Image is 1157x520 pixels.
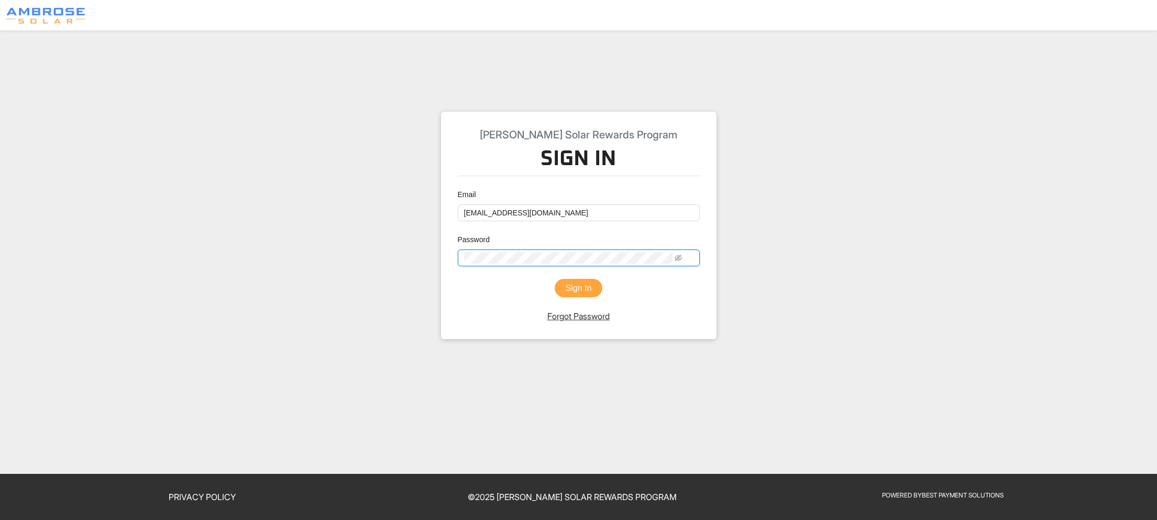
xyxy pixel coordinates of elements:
[882,491,1004,499] a: Powered ByBest Payment Solutions
[675,254,682,262] span: eye-invisible
[555,279,603,298] button: Sign In
[458,128,700,141] h5: [PERSON_NAME] Solar Rewards Program
[458,146,700,176] h3: Sign In
[458,204,700,221] input: Email
[458,234,497,245] label: Password
[169,492,236,502] a: Privacy Policy
[393,491,751,503] p: © 2025 [PERSON_NAME] Solar Rewards Program
[458,189,483,200] label: Email
[6,8,85,24] img: Program logo
[547,311,610,321] a: Forgot Password
[464,252,673,264] input: Password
